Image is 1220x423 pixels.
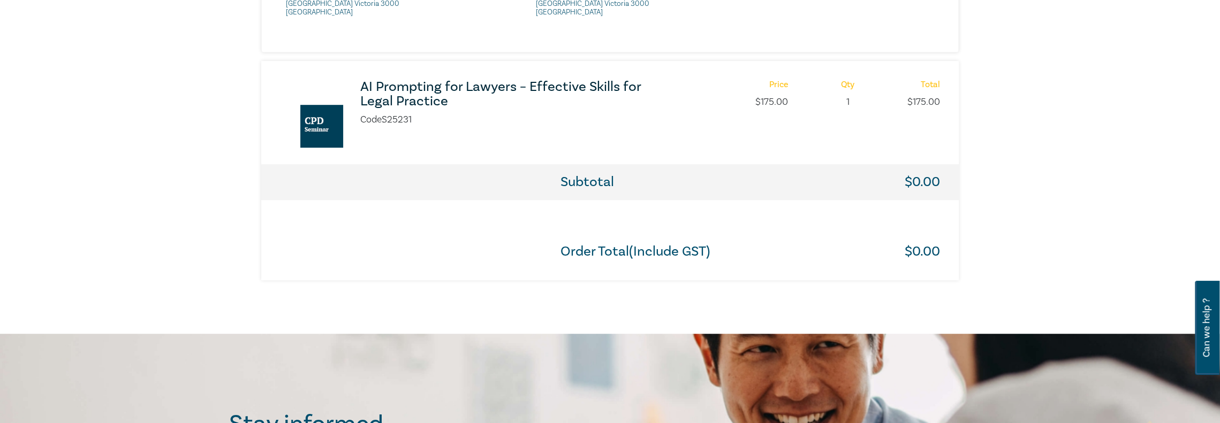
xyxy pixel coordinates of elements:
[300,105,343,148] img: AI Prompting for Lawyers – Effective Skills for Legal Practice
[841,80,854,90] h6: Qty
[1201,287,1211,368] span: Can we help ?
[755,95,788,109] p: $ 175.00
[907,80,940,90] h6: Total
[360,80,644,109] a: AI Prompting for Lawyers – Effective Skills for Legal Practice
[560,244,710,259] h3: Order Total(Include GST)
[360,113,412,127] li: Code S25231
[841,95,854,109] p: 1
[755,80,788,90] h6: Price
[560,175,614,189] h3: Subtotal
[905,244,940,259] h3: $ 0.00
[907,95,940,109] p: $ 175.00
[905,175,940,189] h3: $ 0.00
